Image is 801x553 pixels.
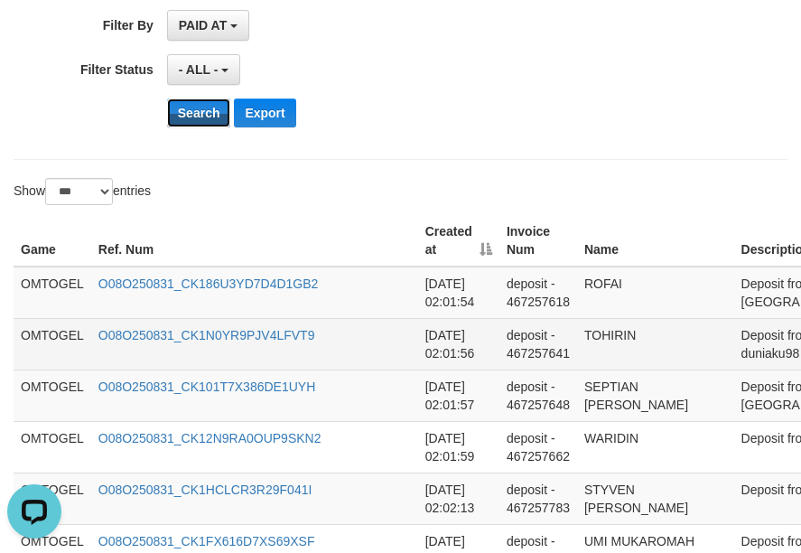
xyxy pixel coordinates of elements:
[418,473,499,524] td: [DATE] 02:02:13
[14,421,91,473] td: OMTOGEL
[499,370,577,421] td: deposit - 467257648
[577,473,734,524] td: STYVEN [PERSON_NAME]
[234,98,295,127] button: Export
[418,421,499,473] td: [DATE] 02:01:59
[418,215,499,267] th: Created at: activate to sort column descending
[98,380,316,394] a: O08O250831_CK101T7X386DE1UYH
[577,318,734,370] td: TOHIRIN
[98,431,321,445] a: O08O250831_CK12N9RA0OUP9SKN2
[167,10,249,41] button: PAID AT
[179,62,219,77] span: - ALL -
[577,421,734,473] td: WARIDIN
[418,370,499,421] td: [DATE] 02:01:57
[577,215,734,267] th: Name
[167,54,240,85] button: - ALL -
[418,318,499,370] td: [DATE] 02:01:56
[499,215,577,267] th: Invoice Num
[577,370,734,421] td: SEPTIAN [PERSON_NAME]
[14,267,91,319] td: OMTOGEL
[499,318,577,370] td: deposit - 467257641
[98,483,312,497] a: O08O250831_CK1HCLCR3R29F041I
[577,267,734,319] td: ROFAI
[499,473,577,524] td: deposit - 467257783
[179,18,227,33] span: PAID AT
[7,7,61,61] button: Open LiveChat chat widget
[418,267,499,319] td: [DATE] 02:01:54
[499,267,577,319] td: deposit - 467257618
[499,421,577,473] td: deposit - 467257662
[14,318,91,370] td: OMTOGEL
[14,370,91,421] td: OMTOGEL
[98,276,319,291] a: O08O250831_CK186U3YD7D4D1GB2
[14,473,91,524] td: OMTOGEL
[98,534,315,548] a: O08O250831_CK1FX616D7XS69XSF
[14,215,91,267] th: Game
[167,98,231,127] button: Search
[91,215,418,267] th: Ref. Num
[45,178,113,205] select: Showentries
[14,178,151,205] label: Show entries
[98,328,315,342] a: O08O250831_CK1N0YR9PJV4LFVT9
